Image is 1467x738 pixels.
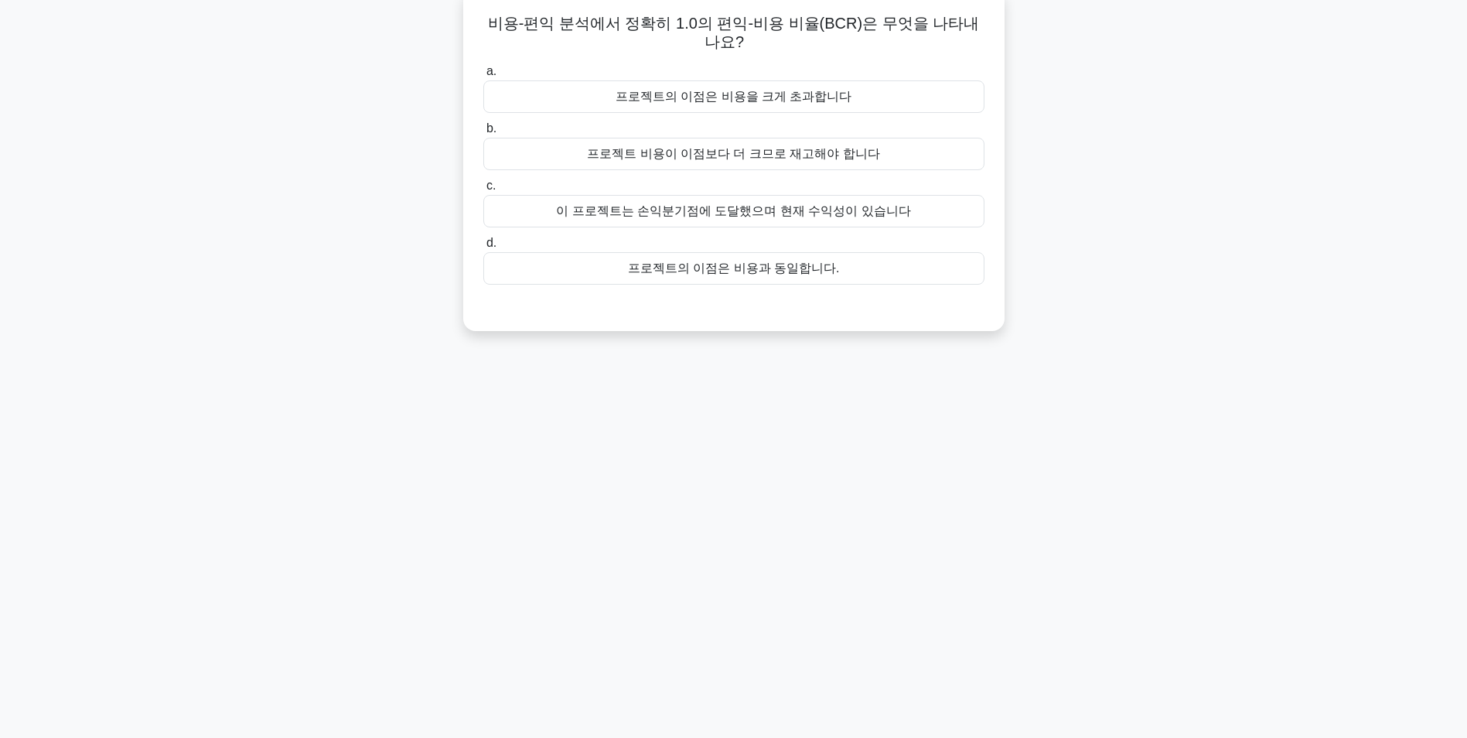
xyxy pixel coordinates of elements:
div: 프로젝트의 이점은 비용을 크게 초과합니다 [483,80,984,113]
div: 이 프로젝트는 손익분기점에 도달했으며 현재 수익성이 있습니다 [483,195,984,227]
div: 프로젝트의 이점은 비용과 동일합니다. [483,252,984,285]
div: 프로젝트 비용이 이점보다 더 크므로 재고해야 합니다 [483,138,984,170]
span: a. [486,64,496,77]
span: d. [486,236,496,249]
span: b. [486,121,496,135]
font: 비용-편익 분석에서 정확히 1.0의 편익-비용 비율(BCR)은 무엇을 나타내나요? [488,15,980,50]
span: c. [486,179,496,192]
